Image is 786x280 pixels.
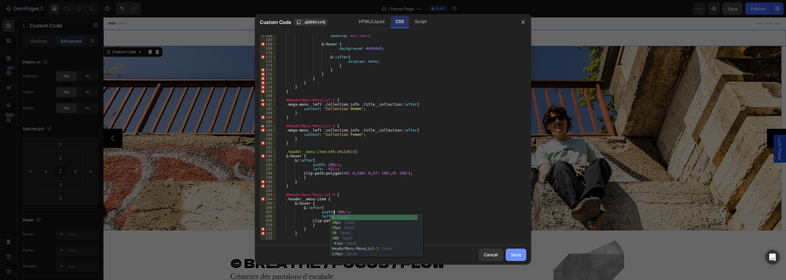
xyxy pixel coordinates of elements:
div: Save [511,251,521,258]
div: 193 [260,150,276,154]
div: HTML/Liquid [354,16,389,28]
div: 195 [260,158,276,163]
div: 166 [260,34,276,38]
div: 192 [260,145,276,150]
button: Carousel Next Arrow [663,112,683,131]
img: gempages_578941619886096993-a5c7e9a5-1fb4-492c-b23c-3f29d6ebd7be.png [450,223,521,278]
div: CSS [391,16,409,28]
div: 205 [260,201,276,206]
div: 196 [260,163,276,167]
div: 184 [260,111,276,115]
div: 201 [260,184,276,188]
div: 213 [260,236,276,240]
div: 171 [260,55,276,59]
div: 204 [260,197,276,201]
p: Créateurs des pantalons d’escalade [127,255,409,263]
div: 179 [260,89,276,94]
h2: © BREATHE / FOCUS / FLOW [126,237,410,254]
div: 175 [260,72,276,77]
p: Femme [352,140,375,149]
button: <p>Homme</p> [293,136,338,153]
div: 174 [260,68,276,72]
div: 182 [260,102,276,107]
button: Dot [322,206,330,213]
div: 172 [260,59,276,64]
div: Cancel [484,251,498,258]
div: 211 [260,227,276,231]
div: Script [410,16,431,28]
span: .gQ99IrzzHj [304,19,325,25]
button: Dot [333,206,340,213]
div: 212 [260,231,276,236]
div: 180 [260,94,276,98]
div: Open Intercom Messenger [765,250,780,265]
div: 202 [260,188,276,193]
div: 194 [260,154,276,158]
div: 168 [260,42,276,46]
div: 206 [260,206,276,210]
div: 170 [260,51,276,55]
div: 191 [260,141,276,145]
div: 173 [260,64,276,68]
div: 183 [260,107,276,111]
button: Dot [343,206,350,213]
div: 176 [260,77,276,81]
div: 203 [260,193,276,197]
div: 188 [260,128,276,132]
div: 199 [260,175,276,180]
div: 185 [260,115,276,120]
div: 200 [260,180,276,184]
div: 210 [260,223,276,227]
span: Custom Code [260,18,291,26]
div: 181 [260,98,276,102]
div: 207 [260,210,276,214]
div: Custom Code [8,32,34,37]
div: 198 [260,171,276,175]
div: 197 [260,167,276,171]
button: .gQ99IrzzHj [294,18,328,26]
div: 208 [260,214,276,219]
button: Dot [353,206,360,213]
div: 209 [260,219,276,223]
p: Homme [302,140,328,149]
button: <p>Femme</p> [343,136,385,153]
div: 190 [260,137,276,141]
div: 169 [260,46,276,51]
div: 167 [260,38,276,42]
div: 178 [260,85,276,89]
button: Cancel [479,249,503,261]
div: 186 [260,120,276,124]
div: 177 [260,81,276,85]
div: 189 [260,132,276,137]
span: Look Popup [673,120,679,143]
button: Save [506,249,526,261]
div: 187 [260,124,276,128]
